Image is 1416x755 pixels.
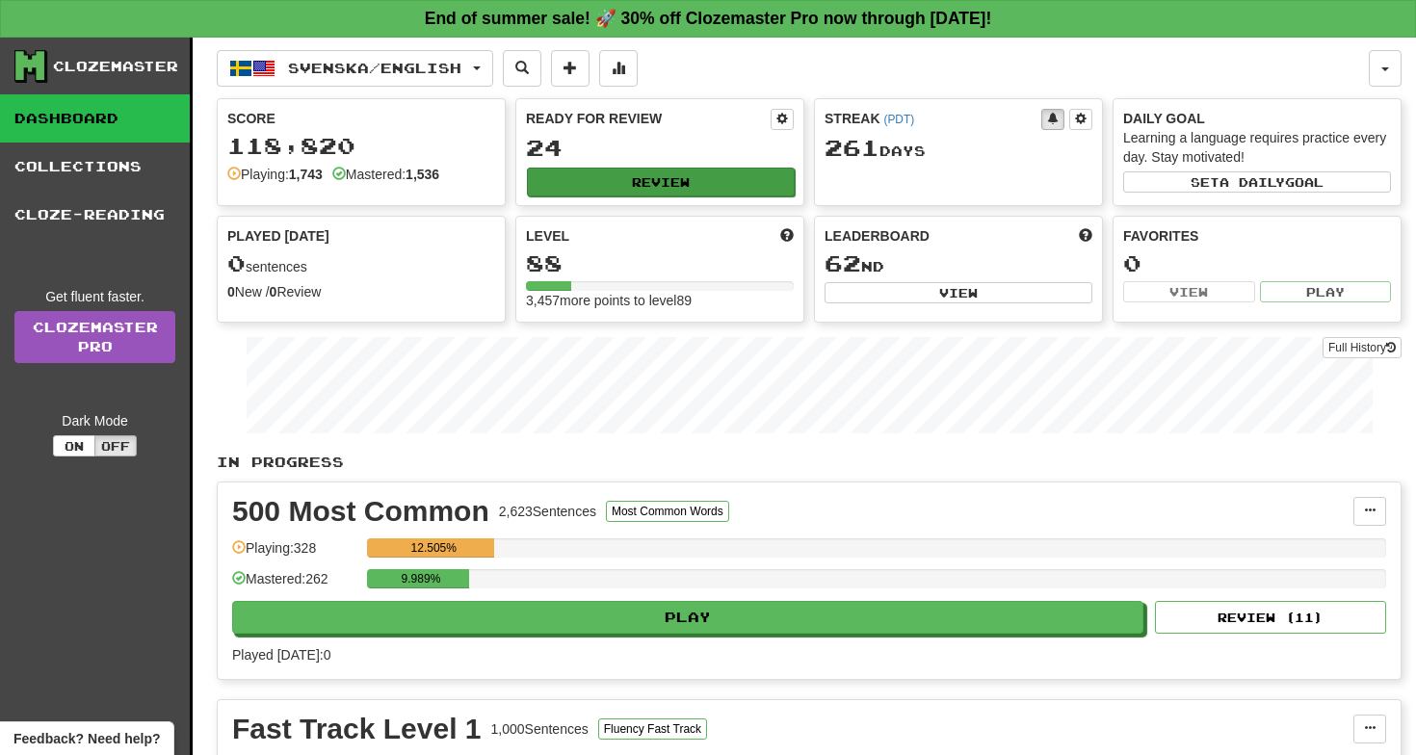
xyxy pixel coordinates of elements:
div: 1,000 Sentences [491,719,589,739]
button: Full History [1323,337,1402,358]
button: View [825,282,1092,303]
div: Playing: 328 [232,538,357,570]
button: Most Common Words [606,501,729,522]
span: 261 [825,134,879,161]
button: Search sentences [503,50,541,87]
div: New / Review [227,282,495,301]
strong: 0 [270,284,277,299]
span: Open feedback widget [13,729,160,748]
p: In Progress [217,453,1402,472]
div: Learning a language requires practice every day. Stay motivated! [1123,128,1391,167]
div: 500 Most Common [232,497,489,526]
div: 0 [1123,251,1391,275]
div: Day s [825,136,1092,161]
div: Mastered: 262 [232,569,357,601]
button: Play [1260,281,1392,302]
span: 0 [227,249,246,276]
span: Score more points to level up [780,226,794,246]
strong: 1,743 [289,167,323,182]
div: Mastered: [332,165,439,184]
button: Play [232,601,1143,634]
button: On [53,435,95,456]
button: Review [527,168,795,196]
div: nd [825,251,1092,276]
div: Playing: [227,165,323,184]
div: Clozemaster [53,57,178,76]
span: This week in points, UTC [1079,226,1092,246]
span: Svenska / English [288,60,461,76]
div: 9.989% [373,569,468,588]
div: Get fluent faster. [14,287,175,306]
button: More stats [599,50,638,87]
button: View [1123,281,1255,302]
div: 2,623 Sentences [499,502,596,521]
div: Fast Track Level 1 [232,715,482,743]
div: 24 [526,136,794,160]
div: Daily Goal [1123,109,1391,128]
span: 62 [825,249,861,276]
div: 118,820 [227,134,495,158]
button: Review (11) [1155,601,1386,634]
button: Off [94,435,137,456]
div: 88 [526,251,794,275]
span: Level [526,226,569,246]
div: 3,457 more points to level 89 [526,291,794,310]
div: Streak [825,109,1041,128]
div: Favorites [1123,226,1391,246]
button: Fluency Fast Track [598,718,707,740]
span: Leaderboard [825,226,930,246]
strong: 0 [227,284,235,299]
div: sentences [227,251,495,276]
div: Dark Mode [14,411,175,430]
button: Svenska/English [217,50,493,87]
button: Add sentence to collection [551,50,590,87]
button: Seta dailygoal [1123,171,1391,193]
span: Played [DATE] [227,226,329,246]
a: (PDT) [883,113,914,126]
strong: End of summer sale! 🚀 30% off Clozemaster Pro now through [DATE]! [425,9,992,28]
span: Played [DATE]: 0 [232,647,330,663]
div: Ready for Review [526,109,771,128]
strong: 1,536 [406,167,439,182]
div: 12.505% [373,538,494,558]
a: ClozemasterPro [14,311,175,363]
span: a daily [1219,175,1285,189]
div: Score [227,109,495,128]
